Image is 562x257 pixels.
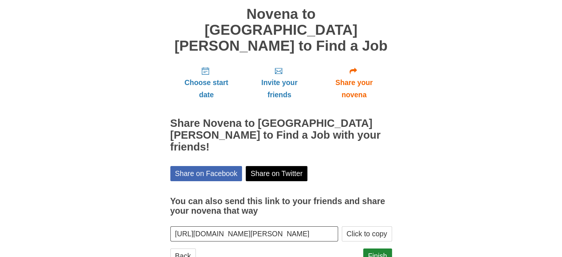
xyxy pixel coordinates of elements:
[250,77,309,101] span: Invite your friends
[170,118,392,153] h2: Share Novena to [GEOGRAPHIC_DATA][PERSON_NAME] to Find a Job with your friends!
[316,61,392,105] a: Share your novena
[170,166,242,181] a: Share on Facebook
[170,6,392,54] h1: Novena to [GEOGRAPHIC_DATA][PERSON_NAME] to Find a Job
[242,61,316,105] a: Invite your friends
[170,61,243,105] a: Choose start date
[342,226,392,241] button: Click to copy
[178,77,235,101] span: Choose start date
[246,166,307,181] a: Share on Twitter
[324,77,385,101] span: Share your novena
[170,197,392,216] h3: You can also send this link to your friends and share your novena that way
